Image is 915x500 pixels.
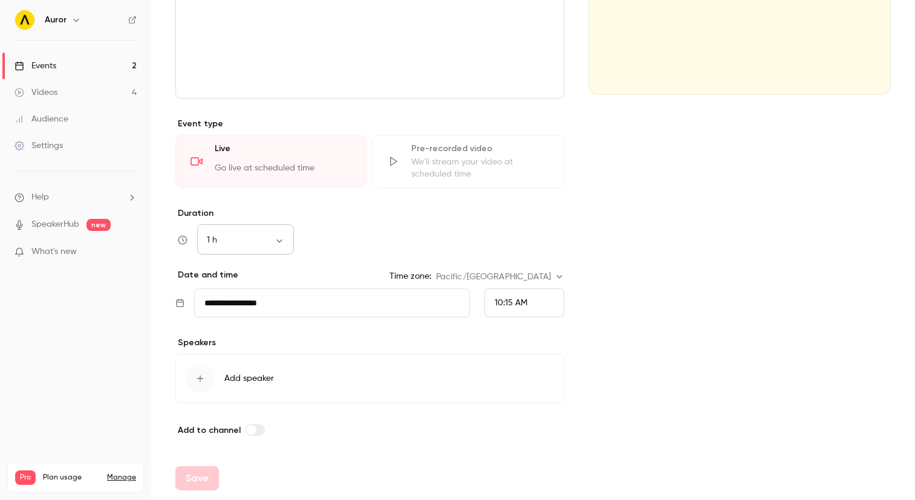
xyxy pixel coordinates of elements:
[15,140,63,152] div: Settings
[15,191,137,204] li: help-dropdown-opener
[175,269,238,281] p: Date and time
[31,191,49,204] span: Help
[484,288,564,317] div: From
[436,271,564,283] div: Pacific/[GEOGRAPHIC_DATA]
[411,143,549,155] div: Pre-recorded video
[15,60,56,72] div: Events
[495,299,527,307] span: 10:15 AM
[15,470,36,485] span: Pro
[15,113,68,125] div: Audience
[411,156,549,180] div: We'll stream your video at scheduled time
[175,135,367,188] div: LiveGo live at scheduled time
[215,143,352,161] div: Live
[15,86,57,99] div: Videos
[178,425,241,435] span: Add to channel
[224,372,274,385] span: Add speaker
[175,207,564,219] label: Duration
[15,10,34,30] img: Auror
[197,234,294,246] div: 1 h
[86,219,111,231] span: new
[175,354,564,403] button: Add speaker
[372,135,564,188] div: Pre-recorded videoWe'll stream your video at scheduled time
[45,14,67,26] h6: Auror
[122,247,137,258] iframe: Noticeable Trigger
[107,473,136,482] a: Manage
[175,337,564,349] p: Speakers
[43,473,100,482] span: Plan usage
[389,270,431,282] label: Time zone:
[31,245,77,258] span: What's new
[215,162,352,180] div: Go live at scheduled time
[175,118,564,130] p: Event type
[31,218,79,231] a: SpeakerHub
